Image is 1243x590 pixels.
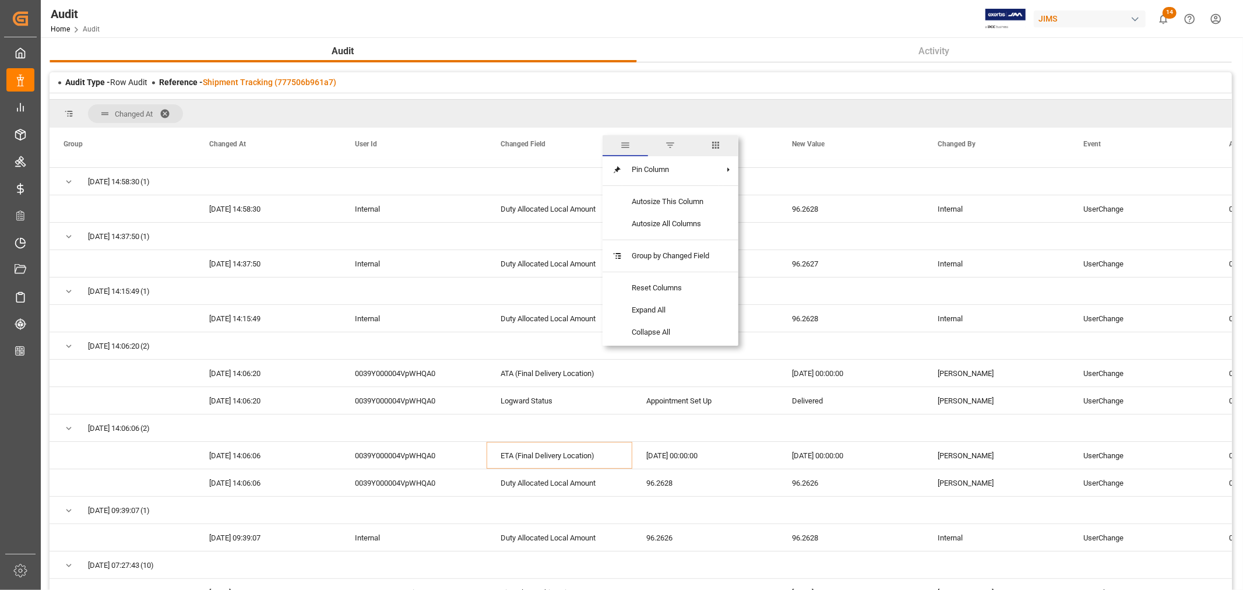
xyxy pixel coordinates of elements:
span: User Id [355,140,377,148]
button: Audit [50,40,636,62]
div: UserChange [1069,469,1215,496]
div: ETA (Final Delivery Location) [487,442,632,469]
div: Internal [341,195,487,222]
span: [DATE] 14:15:49 [88,278,139,305]
div: UserChange [1069,524,1215,551]
div: Duty Allocated Local Amount [487,469,632,496]
div: [PERSON_NAME] [924,442,1069,469]
span: Activity [914,44,955,58]
div: 0039Y000004VpWHQA0 [341,387,487,414]
div: Row Audit [65,76,147,89]
div: [PERSON_NAME] [924,469,1069,496]
span: Autosize This Column [622,191,719,213]
div: UserChange [1069,387,1215,414]
div: 96.2627 [778,250,924,277]
div: 96.2628 [632,469,778,496]
span: (10) [140,552,154,579]
div: [DATE] 14:06:06 [195,469,341,496]
span: [DATE] 14:06:20 [88,333,139,360]
div: Internal [924,524,1069,551]
span: [DATE] 14:58:30 [88,168,139,195]
span: (2) [140,333,150,360]
img: Exertis%20JAM%20-%20Email%20Logo.jpg_1722504956.jpg [985,9,1026,29]
span: Changed Field [501,140,545,148]
span: [DATE] 09:39:07 [88,497,139,524]
div: Internal [924,195,1069,222]
span: (1) [140,278,150,305]
div: ATA (Final Delivery Location) [487,360,632,387]
span: Audit Type - [65,78,110,87]
div: Logward Status [487,387,632,414]
button: show 14 new notifications [1150,6,1177,32]
div: [DATE] 00:00:00 [632,442,778,469]
div: [DATE] 00:00:00 [778,360,924,387]
div: Audit [51,5,100,23]
span: Reset Columns [622,277,719,299]
span: Changed At [209,140,246,148]
div: UserChange [1069,442,1215,469]
div: Internal [341,305,487,332]
div: Internal [924,305,1069,332]
div: [DATE] 14:06:20 [195,360,341,387]
span: [DATE] 14:37:50 [88,223,139,250]
div: [DATE] 14:06:20 [195,387,341,414]
div: 96.2626 [778,469,924,496]
span: (2) [140,415,150,442]
span: Event [1083,140,1101,148]
div: [PERSON_NAME] [924,360,1069,387]
span: Group [64,140,83,148]
div: 0039Y000004VpWHQA0 [341,469,487,496]
div: UserChange [1069,305,1215,332]
div: Duty Allocated Local Amount [487,195,632,222]
div: Duty Allocated Local Amount [487,524,632,551]
div: Duty Allocated Local Amount [487,250,632,277]
span: Expand All [622,299,719,321]
div: 96.2628 [778,195,924,222]
div: UserChange [1069,195,1215,222]
span: Autosize All Columns [622,213,719,235]
div: 96.2628 [778,524,924,551]
div: JIMS [1034,10,1146,27]
span: Changed At [115,110,153,118]
div: [PERSON_NAME] [924,387,1069,414]
span: general [603,135,648,156]
button: JIMS [1034,8,1150,30]
div: [DATE] 14:37:50 [195,250,341,277]
span: Changed By [938,140,976,148]
span: filter [648,135,693,156]
div: Delivered [778,387,924,414]
a: Shipment Tracking (777506b961a7) [203,78,336,87]
button: Help Center [1177,6,1203,32]
div: [DATE] 09:39:07 [195,524,341,551]
span: 14 [1163,7,1177,19]
span: Reference - [159,78,336,87]
div: UserChange [1069,250,1215,277]
span: Collapse All [622,321,719,343]
div: 0039Y000004VpWHQA0 [341,360,487,387]
span: New Value [792,140,825,148]
span: Audit [328,44,359,58]
span: (1) [140,497,150,524]
div: Internal [924,250,1069,277]
span: Pin Column [622,159,719,181]
div: Duty Allocated Local Amount [487,305,632,332]
span: Group by Changed Field [622,245,719,267]
div: UserChange [1069,360,1215,387]
div: Internal [341,250,487,277]
div: [DATE] 14:06:06 [195,442,341,469]
div: Internal [341,524,487,551]
div: [DATE] 00:00:00 [778,442,924,469]
span: (1) [140,223,150,250]
span: [DATE] 07:27:43 [88,552,139,579]
a: Home [51,25,70,33]
div: [DATE] 14:15:49 [195,305,341,332]
div: [DATE] 14:58:30 [195,195,341,222]
div: 0039Y000004VpWHQA0 [341,442,487,469]
span: columns [693,135,738,156]
span: [DATE] 14:06:06 [88,415,139,442]
div: 96.2628 [778,305,924,332]
div: Appointment Set Up [632,387,778,414]
span: (1) [140,168,150,195]
div: 96.2626 [632,524,778,551]
button: Activity [636,40,1232,62]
